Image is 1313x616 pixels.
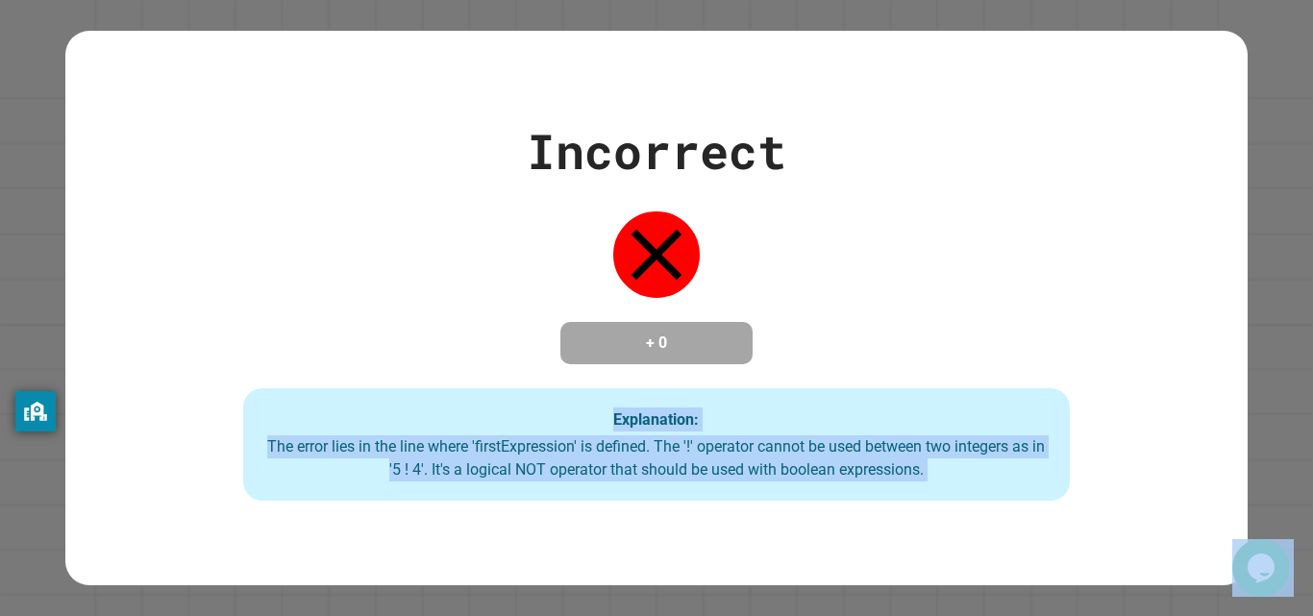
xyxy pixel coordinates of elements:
[262,435,1052,481] div: The error lies in the line where 'firstExpression' is defined. The '!' operator cannot be used be...
[580,332,733,355] h4: + 0
[1232,539,1294,597] iframe: chat widget
[613,409,699,428] strong: Explanation:
[15,391,56,431] button: privacy banner
[527,115,786,187] div: Incorrect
